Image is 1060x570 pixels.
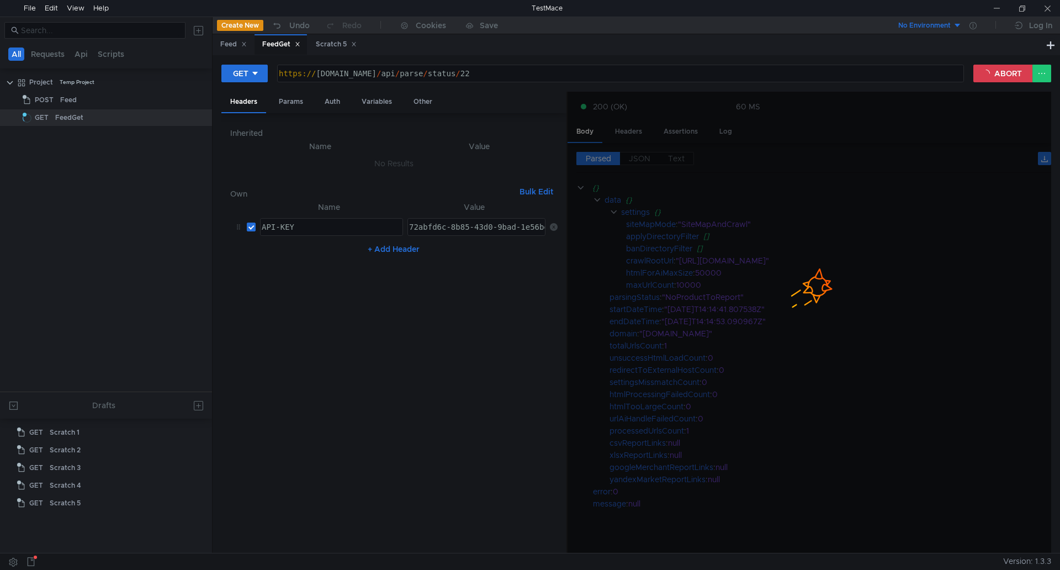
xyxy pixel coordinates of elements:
div: No Environment [898,20,951,31]
div: Undo [289,19,310,32]
span: POST [35,92,54,108]
span: GET [29,495,43,511]
th: Value [403,200,545,214]
div: Scratch 5 [316,39,357,50]
div: Headers [221,92,266,113]
button: Scripts [94,47,128,61]
span: GET [29,477,43,494]
div: Drafts [92,399,115,412]
span: GET [29,442,43,458]
div: Temp Project [60,74,94,91]
button: No Environment [885,17,962,34]
button: Api [71,47,91,61]
span: GET [35,109,49,126]
div: Feed [60,92,77,108]
th: Value [401,140,557,153]
div: Other [405,92,441,112]
nz-embed-empty: No Results [374,159,414,168]
button: Requests [28,47,68,61]
div: Scratch 3 [50,460,81,476]
button: GET [221,65,268,82]
th: Name [239,140,401,153]
h6: Inherited [230,126,558,140]
button: ABORT [973,65,1033,82]
div: Scratch 1 [50,424,79,441]
th: Name [256,200,403,214]
button: + Add Header [363,242,424,256]
div: GET [233,67,248,80]
div: FeedGet [262,39,300,50]
div: Save [480,22,498,29]
div: Feed [220,39,247,50]
div: Params [270,92,312,112]
button: Redo [317,17,369,34]
button: All [8,47,24,61]
div: Variables [353,92,401,112]
h6: Own [230,187,515,200]
div: Redo [342,19,362,32]
button: Undo [263,17,317,34]
span: GET [29,424,43,441]
span: Loading... [23,114,31,123]
div: Project [29,74,53,91]
span: Version: 1.3.3 [1003,553,1051,569]
div: Auth [316,92,349,112]
div: Log In [1029,19,1052,32]
button: Create New [217,20,263,31]
div: FeedGet [55,109,83,126]
input: Search... [21,24,179,36]
span: GET [29,460,43,476]
div: Scratch 4 [50,477,81,494]
div: Cookies [416,19,446,32]
div: Scratch 5 [50,495,81,511]
button: Bulk Edit [515,185,558,198]
div: Scratch 2 [50,442,81,458]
